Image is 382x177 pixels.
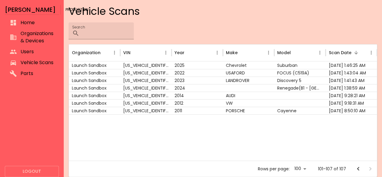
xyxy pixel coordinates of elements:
button: Sort [185,48,194,57]
div: 8/26/2025, 9:18:31 AM [326,99,377,107]
div: Organization [72,50,101,56]
div: LVSHCFAUXNE272745 [120,69,172,77]
div: VW [223,99,274,107]
div: 988591233RKR54237 [120,84,172,92]
div: 2022 [172,69,223,77]
div: Launch Sandbox [69,77,120,84]
div: Suburban [274,61,326,69]
button: Scan Date column menu [367,48,375,57]
button: Go to previous page [352,163,364,175]
h6: [PERSON_NAME] [5,5,56,15]
div: Cayenne [274,107,326,114]
div: Discovery 5 [274,77,326,84]
button: Organization column menu [110,48,119,57]
button: VIN column menu [162,48,170,57]
label: Search [72,25,85,30]
div: 8/25/2025, 8:50:10 AM [326,107,377,114]
div: 2023 [172,77,223,84]
div: 2024 [172,84,223,92]
div: WP1AB2A20BLA43425 [120,107,172,114]
div: 1GA456789S1200000 [120,61,172,69]
div: Launch Sandbox [69,99,120,107]
div: Launch Sandbox [69,92,120,99]
div: SALRACAWXP2466437 [120,77,172,84]
div: 8/27/2025, 1:38:59 AM [326,84,377,92]
button: Model column menu [316,48,324,57]
div: LFVAGD4L6ED012162 [120,92,172,99]
div: 100 [292,164,308,173]
button: Sort [101,48,110,57]
button: Sort [238,48,247,57]
div: Model [277,50,291,56]
div: Year [175,50,185,56]
div: Launch Sandbox [69,69,120,77]
div: LANDROVER [223,77,274,84]
div: USAFORD [223,69,274,77]
button: Sort [291,48,300,57]
div: Launch Sandbox [69,107,120,114]
div: FOCUS (C519A) [274,69,326,77]
div: Renegade(B1 - Brazil) [274,84,326,92]
h4: Vehicle Scans [69,5,377,18]
div: 2014 [172,92,223,99]
div: VIN [123,50,130,56]
span: Users [21,48,54,55]
div: 2025 [172,61,223,69]
div: 2012 [172,99,223,107]
div: 8/26/2025, 9:28:21 AM [326,92,377,99]
div: 8/27/2025, 1:43:04 AM [326,69,377,77]
button: Logout [5,166,59,177]
div: WVGAB97P0CD030646 [120,99,172,107]
div: Chevrolet [223,61,274,69]
div: Make [226,50,238,56]
div: Launch Sandbox [69,84,120,92]
div: AUDI [223,92,274,99]
button: Year column menu [213,48,221,57]
button: Sort [352,48,360,57]
span: Parts [21,70,54,77]
span: Home [21,19,54,26]
div: 2011 [172,107,223,114]
div: PORSCHE [223,107,274,114]
p: 101–107 of 107 [318,166,346,172]
span: Vehicle Scans [21,59,54,66]
button: Sort [131,48,140,57]
span: Organizations & Devices [21,30,54,44]
button: Make column menu [264,48,273,57]
div: 8/27/2025, 1:41:43 AM [326,77,377,84]
div: Scan Date [329,50,351,56]
div: 8/27/2025, 1:46:25 AM [326,61,377,69]
p: Rows per page: [258,166,290,172]
div: Launch Sandbox [69,61,120,69]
